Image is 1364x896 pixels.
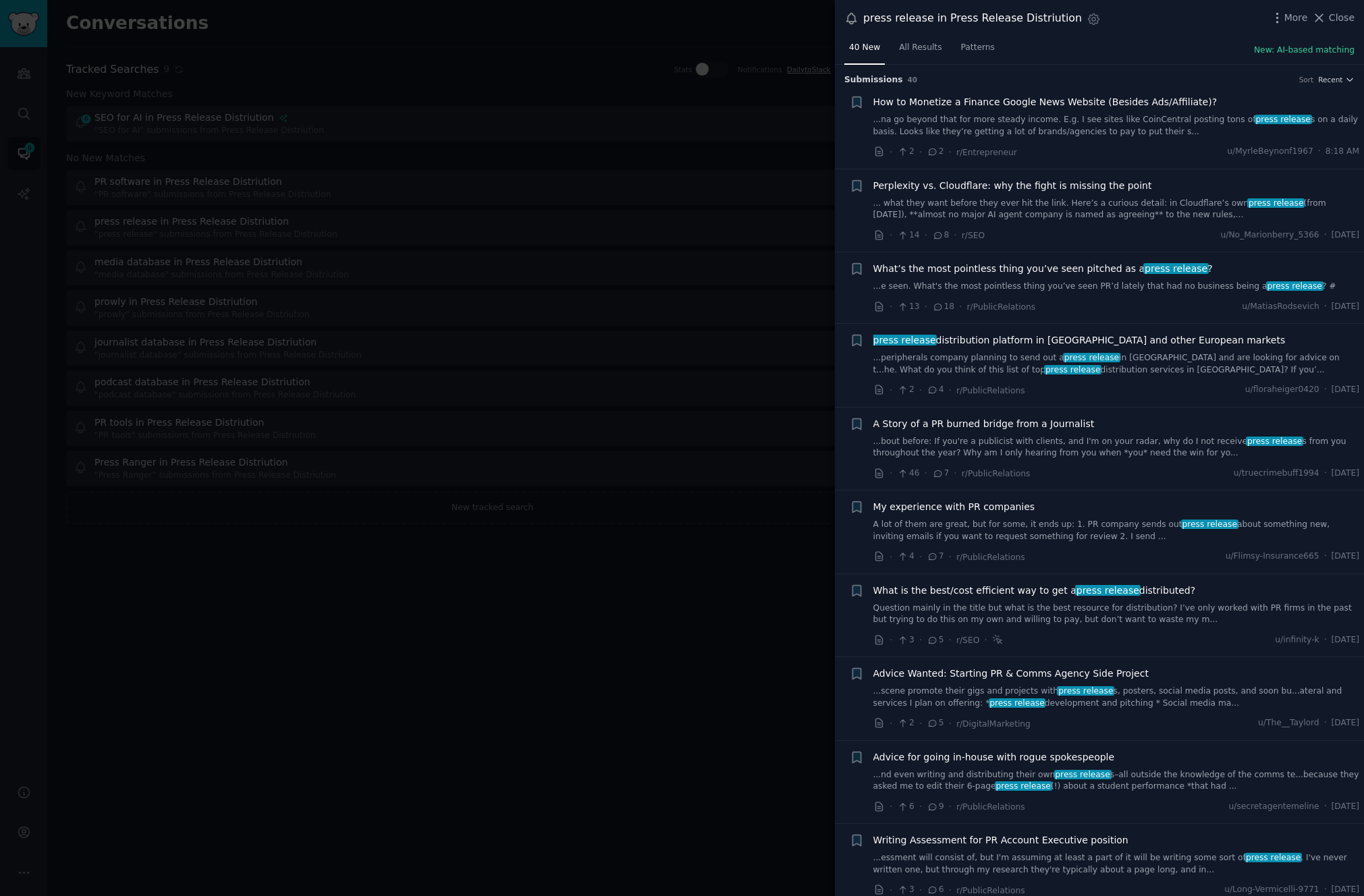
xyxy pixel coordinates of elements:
[962,469,1031,478] span: r/PublicRelations
[873,584,1196,598] a: What is the best/cost efficient way to get apress releasedistributed?
[1220,229,1319,242] span: u/No_Marionberry_5366
[890,228,892,242] span: ·
[956,636,979,645] span: r/SEO
[894,37,946,65] a: All Results
[932,301,954,313] span: 18
[1246,437,1303,446] span: press release
[919,145,922,159] span: ·
[1181,520,1238,529] span: press release
[927,717,944,729] span: 5
[1266,281,1324,291] span: press release
[1324,634,1327,646] span: ·
[844,74,903,86] span: Submission s
[897,551,914,563] span: 4
[1324,884,1327,896] span: ·
[1332,468,1359,480] span: [DATE]
[863,10,1082,27] div: press release in Press Release Distriution
[995,781,1052,791] span: press release
[919,550,922,564] span: ·
[890,466,892,480] span: ·
[897,229,919,242] span: 14
[873,584,1196,598] span: What is the best/cost efficient way to get a distributed?
[899,42,942,54] span: All Results
[897,634,914,646] span: 3
[967,302,1036,312] span: r/PublicRelations
[897,468,919,480] span: 46
[1143,263,1209,274] span: press release
[954,228,956,242] span: ·
[890,145,892,159] span: ·
[1284,11,1308,25] span: More
[989,698,1046,708] span: press release
[1332,229,1359,242] span: [DATE]
[872,335,937,345] span: press release
[1324,384,1327,396] span: ·
[1332,384,1359,396] span: [DATE]
[956,386,1025,395] span: r/PublicRelations
[873,417,1095,431] span: A Story of a PR burned bridge from a Journalist
[1324,301,1327,313] span: ·
[932,468,949,480] span: 7
[1227,146,1313,158] span: u/MyrleBeynonf1967
[873,852,1360,876] a: ...essment will consist of, but I'm assuming at least a part of it will be writing some sort ofpr...
[1057,686,1114,696] span: press release
[1332,717,1359,729] span: [DATE]
[873,833,1128,847] a: Writing Assessment for PR Account Executive position
[873,519,1360,542] a: A lot of them are great, but for some, it ends up: 1. PR company sends outpress releaseabout some...
[873,352,1360,376] a: ...peripherals company planning to send out apress releasein [GEOGRAPHIC_DATA] and are looking fo...
[919,717,922,731] span: ·
[1254,45,1355,57] button: New: AI-based matching
[897,146,914,158] span: 2
[949,550,952,564] span: ·
[1326,146,1359,158] span: 8:18 AM
[932,229,949,242] span: 8
[873,750,1115,764] a: Advice for going in-house with rogue spokespeople
[961,42,995,54] span: Patterns
[897,717,914,729] span: 2
[890,633,892,647] span: ·
[919,633,922,647] span: ·
[873,114,1360,138] a: ...na go beyond that for more steady income. E.g. I see sites like CoinCentral posting tons ofpre...
[1075,585,1141,596] span: press release
[949,800,952,814] span: ·
[897,301,919,313] span: 13
[927,801,944,813] span: 9
[873,179,1152,193] a: Perplexity vs. Cloudflare: why the fight is missing the point
[1054,770,1112,779] span: press release
[873,500,1035,514] a: My experience with PR companies
[959,300,962,314] span: ·
[1312,11,1355,25] button: Close
[844,37,885,65] a: 40 New
[890,550,892,564] span: ·
[925,300,927,314] span: ·
[897,884,914,896] span: 3
[954,466,956,480] span: ·
[1318,146,1321,158] span: ·
[1245,384,1319,396] span: u/floraheiger0420
[1329,11,1355,25] span: Close
[873,198,1360,221] a: ... what they want before they ever hit the link. Here’s a curious detail: in Cloudflare’s ownpre...
[1318,75,1342,84] span: Recent
[1332,634,1359,646] span: [DATE]
[873,333,1286,347] a: press releasedistribution platform in [GEOGRAPHIC_DATA] and other European markets
[873,281,1360,293] a: ...e seen. What's the most pointless thing you’ve seen PR’d lately that had no business being apr...
[984,633,987,647] span: ·
[873,95,1218,109] a: How to Monetize a Finance Google News Website (Besides Ads/Affiliate)?
[1258,717,1319,729] span: u/The__Taylord
[927,146,944,158] span: 2
[1318,75,1355,84] button: Recent
[1324,551,1327,563] span: ·
[1332,551,1359,563] span: [DATE]
[956,148,1017,157] span: r/Entrepreneur
[890,800,892,814] span: ·
[956,553,1025,562] span: r/PublicRelations
[1226,551,1319,563] span: u/Flimsy-Insurance665
[927,634,944,646] span: 5
[1234,468,1319,480] span: u/truecrimebuff1994
[873,436,1360,459] a: ...bout before: If you're a publicist with clients, and I'm on your radar, why do I not receivepr...
[908,76,918,84] span: 40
